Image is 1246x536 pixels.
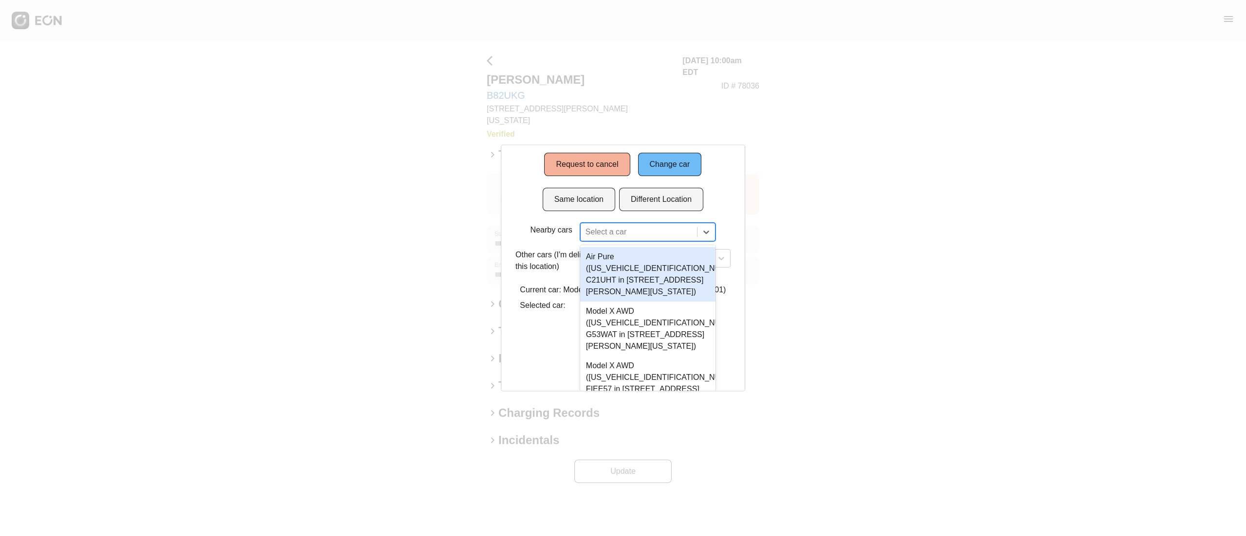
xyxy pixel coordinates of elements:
div: Model X AWD ([US_VEHICLE_IDENTIFICATION_NUMBER] G53WAT in [STREET_ADDRESS][PERSON_NAME][US_STATE]) [580,302,715,356]
p: Selected car: [520,300,726,311]
p: Nearby cars [531,224,572,236]
button: Request to cancel [545,153,630,176]
button: Change car [638,153,702,176]
button: Different Location [619,188,703,211]
div: Model X AWD ([US_VEHICLE_IDENTIFICATION_NUMBER] FIEE57 in [STREET_ADDRESS][PERSON_NAME][US_STATE]) [580,356,715,411]
button: Same location [543,188,615,211]
p: Other cars (I'm delivering to this location) [515,249,618,272]
div: Air Pure ([US_VEHICLE_IDENTIFICATION_NUMBER] C21UHT in [STREET_ADDRESS][PERSON_NAME][US_STATE]) [580,247,715,302]
p: Current car: Model Y Long Range AWD (B82UKG in 11101) [520,284,726,296]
